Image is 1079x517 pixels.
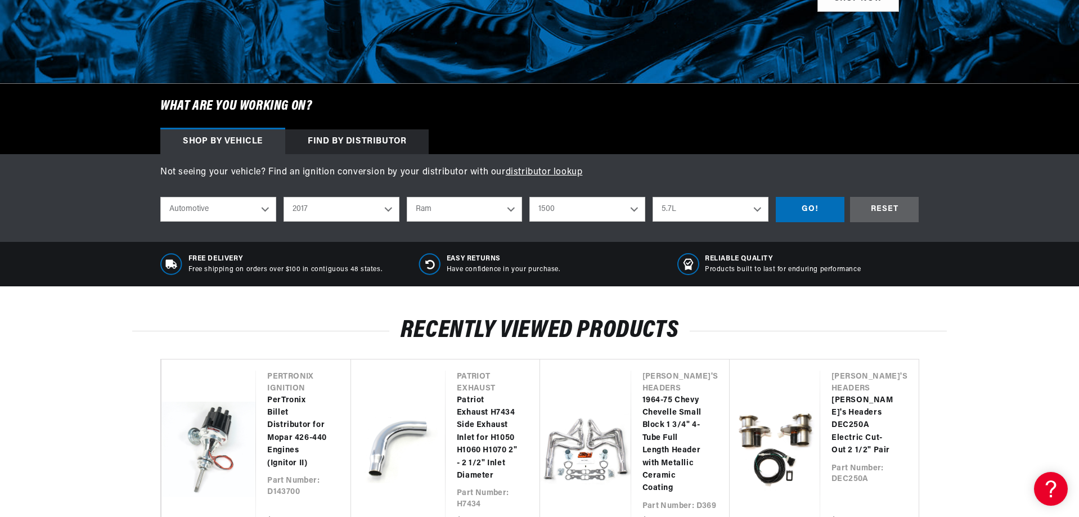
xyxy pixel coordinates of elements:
[831,394,896,457] a: [PERSON_NAME]'s Headers DEC250A Electric Cut-Out 2 1/2" Pair
[407,197,523,222] select: Make
[776,197,844,222] div: GO!
[160,129,285,154] div: Shop by vehicle
[653,197,768,222] select: Engine
[132,84,947,129] h6: What are you working on?
[705,265,861,275] p: Products built to last for enduring performance
[284,197,399,222] select: Year
[642,394,707,495] a: 1964-75 Chevy Chevelle Small Block 1 3/4" 4-Tube Full Length Header with Metallic Ceramic Coating
[267,394,328,470] a: PerTronix Billet Distributor for Mopar 426-440 Engines (Ignitor II)
[529,197,645,222] select: Model
[188,265,383,275] p: Free shipping on orders over $100 in contiguous 48 states.
[160,165,919,180] p: Not seeing your vehicle? Find an ignition conversion by your distributor with our
[132,320,947,341] h2: Recently Viewed Products
[447,254,560,264] span: Easy Returns
[705,254,861,264] span: RELIABLE QUALITY
[850,197,919,222] div: RESET
[457,394,518,483] a: Patriot Exhaust H7434 Side Exhaust Inlet for H1050 H1060 H1070 2" - 2 1/2" Inlet Diameter
[506,168,583,177] a: distributor lookup
[447,265,560,275] p: Have confidence in your purchase.
[285,129,429,154] div: Find by Distributor
[188,254,383,264] span: Free Delivery
[160,197,276,222] select: Ride Type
